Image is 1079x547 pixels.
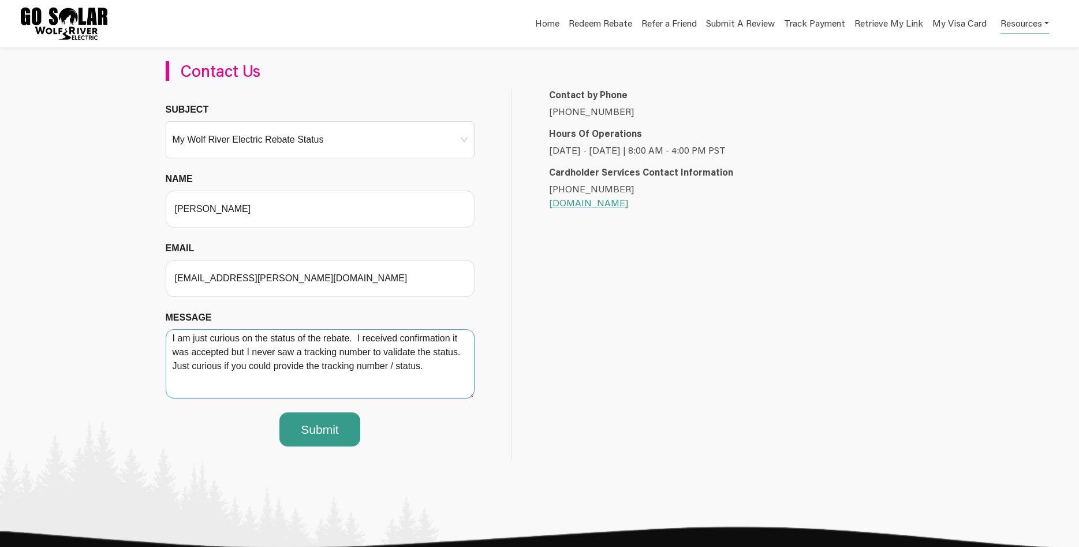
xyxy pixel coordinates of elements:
h3: Contact Us [181,61,521,81]
a: Resources [1000,12,1049,34]
input: Email [166,260,475,297]
p: [PHONE_NUMBER] [549,182,886,210]
label: Email [166,241,203,255]
label: Message [166,311,221,325]
a: My Visa Card [932,12,987,35]
label: Subject [166,103,218,117]
strong: Hours Of Operations [549,127,642,139]
a: [DOMAIN_NAME] [549,196,629,209]
p: [DATE] - [DATE] | 8:00 AM - 4:00 PM PST [549,143,886,157]
a: Refer a Friend [641,17,697,34]
a: Redeem Rebate [569,17,632,34]
a: Home [535,17,559,34]
input: Name [166,191,475,228]
textarea: Message [166,329,475,399]
strong: Cardholder Services Contact Information [549,166,733,178]
button: Submit [279,412,360,447]
strong: Contact by Phone [549,88,628,101]
span: My Wolf River Electric Rebate Status [173,131,468,148]
a: Track Payment [784,17,845,34]
img: Program logo [21,8,107,40]
a: Retrieve My Link [854,17,923,34]
a: Submit A Review [706,17,775,34]
label: Name [166,172,201,186]
p: [PHONE_NUMBER] [549,105,886,118]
